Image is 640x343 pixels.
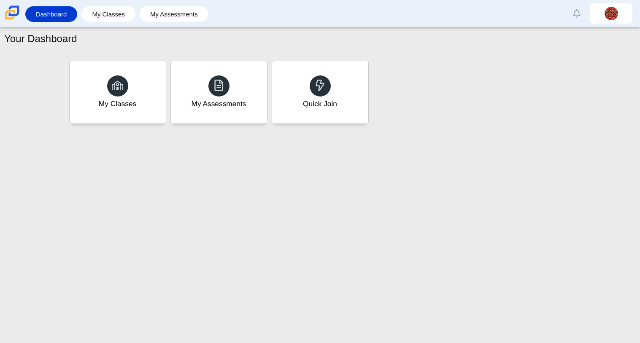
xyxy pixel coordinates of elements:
a: Alerts [567,4,586,23]
a: My Classes [69,61,166,124]
a: Carmen School of Science & Technology [3,16,21,23]
img: Carmen School of Science & Technology [3,4,21,21]
img: dasia.hillard.8gncUz [605,7,618,20]
a: My Assessments [170,61,267,124]
a: My Assessments [144,6,204,22]
div: My Assessments [192,99,246,109]
a: Dashboard [30,6,73,22]
div: My Classes [99,99,137,109]
div: Quick Join [303,99,337,109]
a: Quick Join [272,61,369,124]
a: My Classes [86,6,131,22]
h1: Your Dashboard [4,32,77,46]
a: dasia.hillard.8gncUz [590,3,632,24]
